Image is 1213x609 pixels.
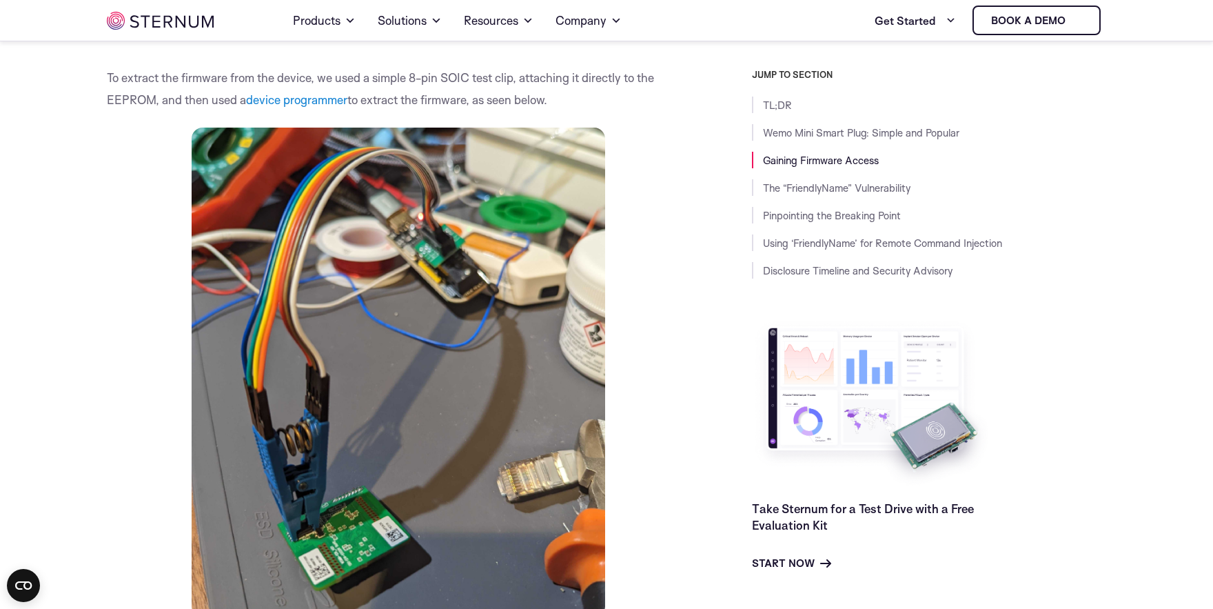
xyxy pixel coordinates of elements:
a: Resources [464,1,533,40]
h3: JUMP TO SECTION [752,69,1106,80]
a: Get Started [875,7,956,34]
a: Take Sternum for a Test Drive with a Free Evaluation Kit [752,501,974,532]
img: Take Sternum for a Test Drive with a Free Evaluation Kit [752,317,993,489]
a: Using ‘FriendlyName’ for Remote Command Injection [763,237,1002,250]
p: To extract the firmware from the device, we used a simple 8-pin SOIC test clip, attaching it dire... [107,67,690,111]
a: Company [555,1,622,40]
button: Open CMP widget [7,569,40,602]
a: Pinpointing the Breaking Point [763,209,901,222]
a: Solutions [378,1,442,40]
a: Products [293,1,356,40]
a: Disclosure Timeline and Security Advisory [763,264,952,277]
a: Start Now [752,555,831,571]
a: TL;DR [763,99,792,112]
a: Book a demo [972,6,1101,35]
a: The “FriendlyName” Vulnerability [763,181,910,194]
img: sternum iot [1071,15,1082,26]
a: Gaining Firmware Access [763,154,879,167]
a: Wemo Mini Smart Plug: Simple and Popular [763,126,959,139]
a: device programmer [246,92,347,107]
img: sternum iot [107,12,214,30]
